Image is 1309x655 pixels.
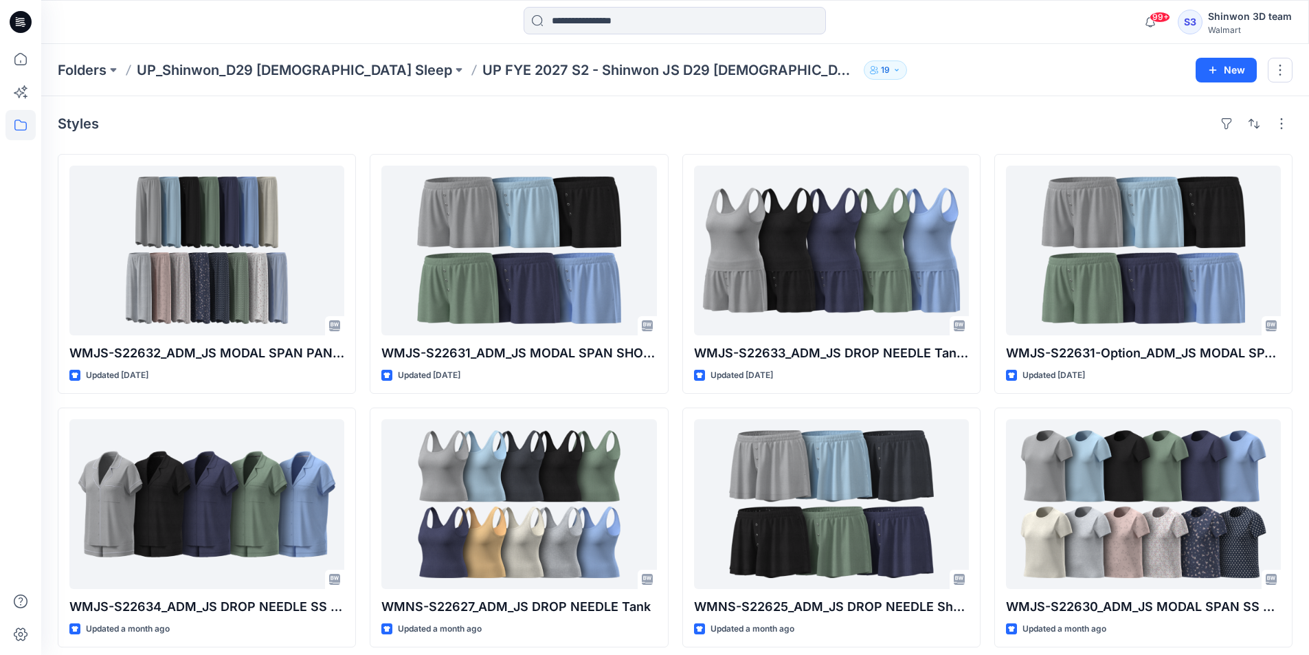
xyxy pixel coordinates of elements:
[69,344,344,363] p: WMJS-S22632_ADM_JS MODAL SPAN PANTS
[1006,344,1281,363] p: WMJS-S22631-Option_ADM_JS MODAL SPAN SHORTS
[58,115,99,132] h4: Styles
[86,622,170,636] p: Updated a month ago
[694,166,969,335] a: WMJS-S22633_ADM_JS DROP NEEDLE Tank Short Set
[1006,166,1281,335] a: WMJS-S22631-Option_ADM_JS MODAL SPAN SHORTS
[711,622,794,636] p: Updated a month ago
[1022,368,1085,383] p: Updated [DATE]
[137,60,452,80] a: UP_Shinwon_D29 [DEMOGRAPHIC_DATA] Sleep
[1150,12,1170,23] span: 99+
[398,622,482,636] p: Updated a month ago
[381,419,656,589] a: WMNS-S22627_ADM_JS DROP NEEDLE Tank
[69,166,344,335] a: WMJS-S22632_ADM_JS MODAL SPAN PANTS
[711,368,773,383] p: Updated [DATE]
[1208,8,1292,25] div: Shinwon 3D team
[482,60,858,80] p: UP FYE 2027 S2 - Shinwon JS D29 [DEMOGRAPHIC_DATA] Sleepwear
[694,419,969,589] a: WMNS-S22625_ADM_JS DROP NEEDLE Shorts
[1196,58,1257,82] button: New
[69,597,344,617] p: WMJS-S22634_ADM_JS DROP NEEDLE SS NOTCH TOP & SHORT SET
[86,368,148,383] p: Updated [DATE]
[381,344,656,363] p: WMJS-S22631_ADM_JS MODAL SPAN SHORTS
[881,63,890,78] p: 19
[694,597,969,617] p: WMNS-S22625_ADM_JS DROP NEEDLE Shorts
[864,60,907,80] button: 19
[694,344,969,363] p: WMJS-S22633_ADM_JS DROP NEEDLE Tank Short Set
[1208,25,1292,35] div: Walmart
[398,368,460,383] p: Updated [DATE]
[1006,419,1281,589] a: WMJS-S22630_ADM_JS MODAL SPAN SS TEE
[1178,10,1202,34] div: S3
[1006,597,1281,617] p: WMJS-S22630_ADM_JS MODAL SPAN SS TEE
[1022,622,1106,636] p: Updated a month ago
[381,166,656,335] a: WMJS-S22631_ADM_JS MODAL SPAN SHORTS
[58,60,107,80] a: Folders
[69,419,344,589] a: WMJS-S22634_ADM_JS DROP NEEDLE SS NOTCH TOP & SHORT SET
[381,597,656,617] p: WMNS-S22627_ADM_JS DROP NEEDLE Tank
